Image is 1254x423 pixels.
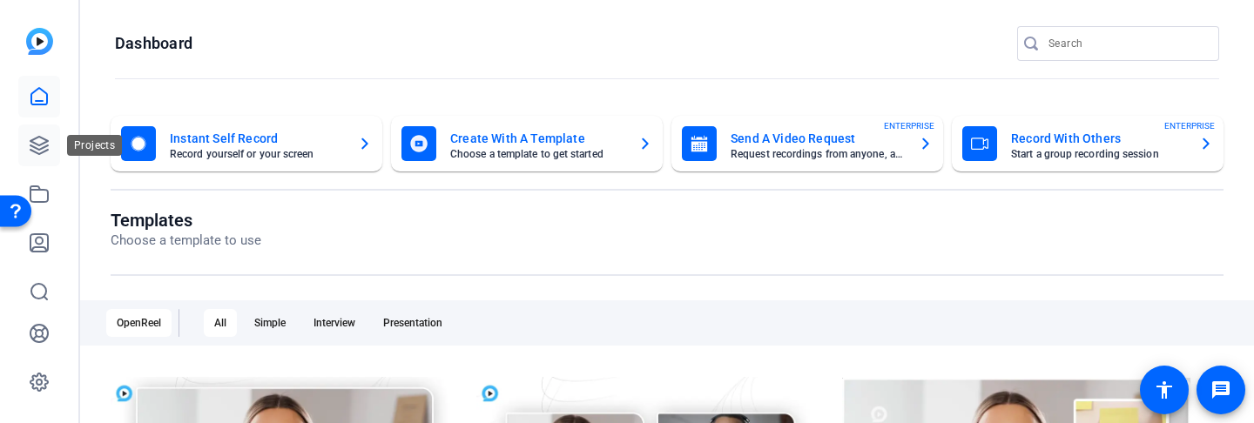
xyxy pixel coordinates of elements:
mat-card-title: Send A Video Request [731,128,905,149]
button: Create With A TemplateChoose a template to get started [391,116,663,171]
div: All [204,309,237,337]
h1: Dashboard [115,33,192,54]
mat-card-title: Record With Others [1011,128,1185,149]
div: Simple [244,309,296,337]
mat-card-subtitle: Choose a template to get started [450,149,624,159]
h1: Templates [111,210,261,231]
input: Search [1048,33,1205,54]
span: ENTERPRISE [1164,119,1215,132]
mat-icon: message [1210,379,1231,400]
button: Instant Self RecordRecord yourself or your screen [111,116,382,171]
div: Projects [67,135,122,156]
mat-card-title: Instant Self Record [170,128,344,149]
button: Send A Video RequestRequest recordings from anyone, anywhereENTERPRISE [671,116,943,171]
img: blue-gradient.svg [26,28,53,55]
span: ENTERPRISE [884,119,934,132]
div: Presentation [373,309,453,337]
button: Record With OthersStart a group recording sessionENTERPRISE [952,116,1224,171]
mat-icon: accessibility [1154,379,1175,400]
mat-card-subtitle: Request recordings from anyone, anywhere [731,149,905,159]
mat-card-title: Create With A Template [450,128,624,149]
mat-card-subtitle: Start a group recording session [1011,149,1185,159]
div: OpenReel [106,309,172,337]
p: Choose a template to use [111,231,261,251]
mat-card-subtitle: Record yourself or your screen [170,149,344,159]
div: Interview [303,309,366,337]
